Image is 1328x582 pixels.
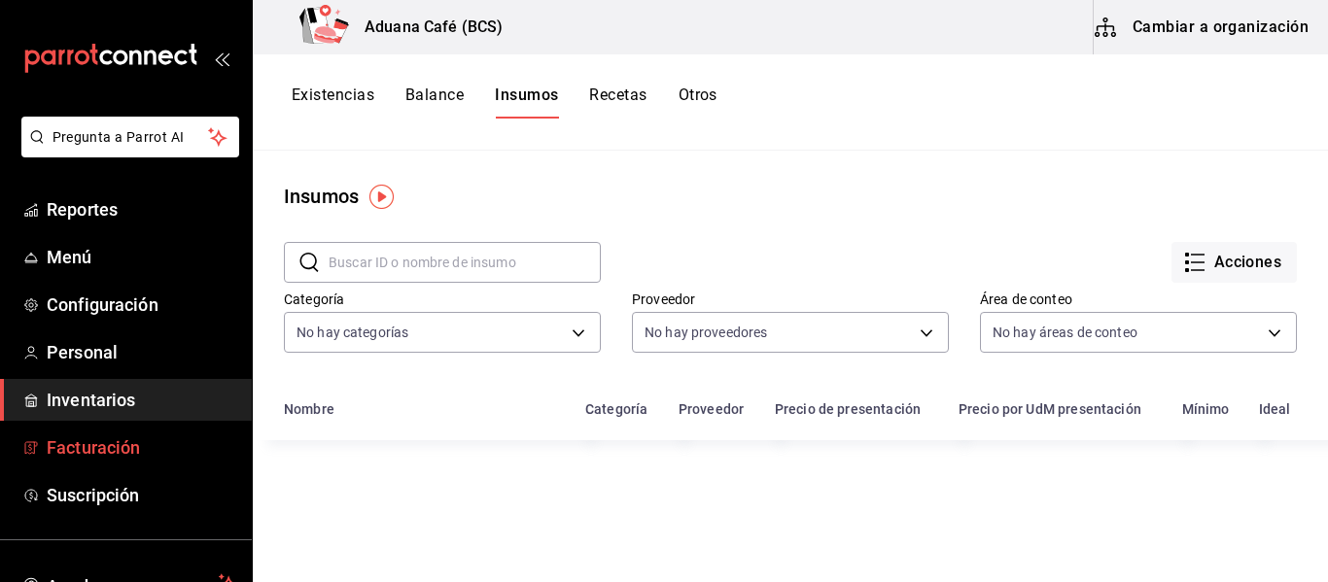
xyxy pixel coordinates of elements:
div: Mínimo [1182,401,1230,417]
div: Precio de presentación [775,401,921,417]
div: Precio por UdM presentación [959,401,1141,417]
button: Recetas [589,86,647,119]
div: navigation tabs [292,86,717,119]
a: Pregunta a Parrot AI [14,141,239,161]
span: Facturación [47,434,236,461]
span: Personal [47,339,236,365]
div: Insumos [284,182,359,211]
span: Configuración [47,291,236,318]
span: No hay proveedores [645,323,767,342]
div: Proveedor [679,401,744,417]
span: Reportes [47,196,236,223]
span: No hay áreas de conteo [993,323,1137,342]
div: Ideal [1259,401,1291,417]
div: Categoría [585,401,647,417]
button: Insumos [495,86,558,119]
label: Categoría [284,292,601,306]
h3: Aduana Café (BCS) [349,16,503,39]
input: Buscar ID o nombre de insumo [329,243,601,282]
button: Existencias [292,86,374,119]
span: Suscripción [47,482,236,508]
span: Pregunta a Parrot AI [52,127,209,148]
span: Inventarios [47,387,236,413]
button: Acciones [1171,242,1297,283]
div: Nombre [284,401,334,417]
button: open_drawer_menu [214,51,229,66]
button: Otros [679,86,717,119]
label: Proveedor [632,292,949,306]
span: Menú [47,244,236,270]
span: No hay categorías [297,323,408,342]
label: Área de conteo [980,292,1297,306]
img: Tooltip marker [369,185,394,209]
button: Pregunta a Parrot AI [21,117,239,157]
button: Balance [405,86,464,119]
